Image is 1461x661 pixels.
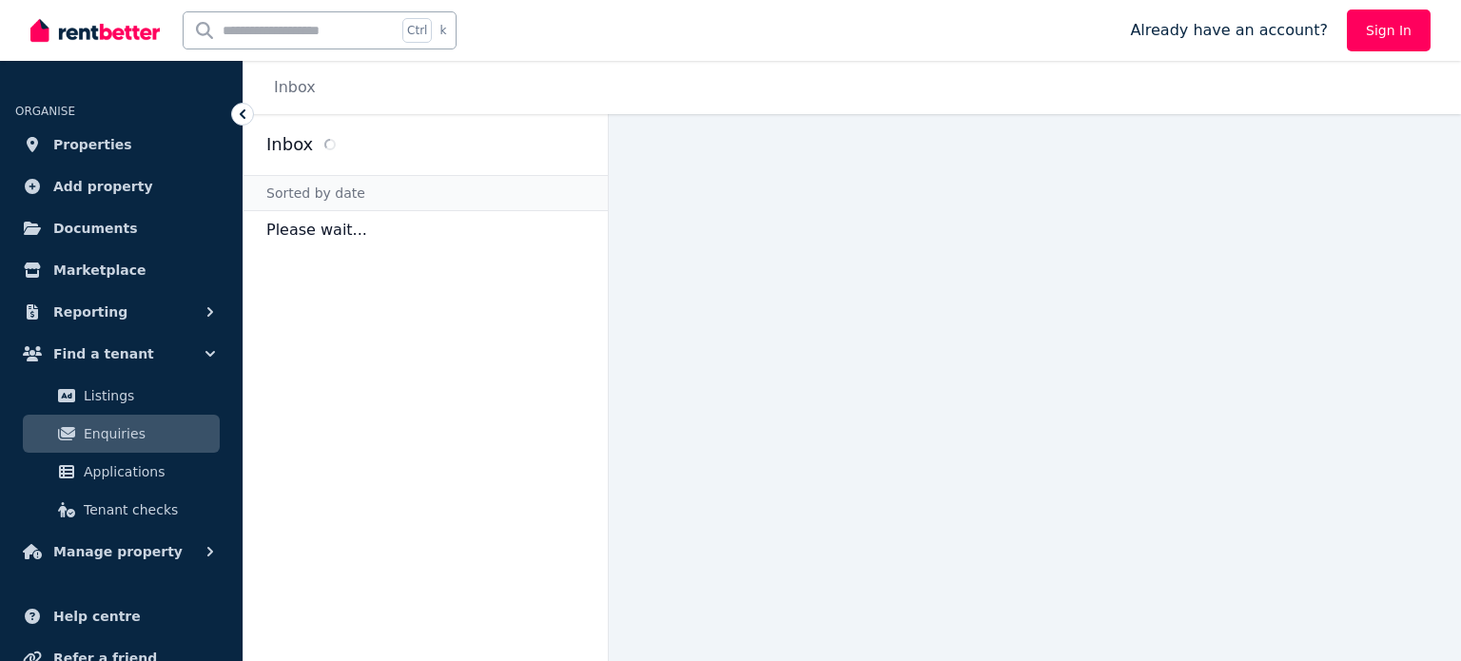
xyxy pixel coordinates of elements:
a: Properties [15,126,227,164]
span: Documents [53,217,138,240]
a: Inbox [274,78,316,96]
span: Enquiries [84,422,212,445]
img: RentBetter [30,16,160,45]
span: ORGANISE [15,105,75,118]
a: Sign In [1347,10,1431,51]
a: Add property [15,167,227,205]
div: Sorted by date [243,175,608,211]
a: Tenant checks [23,491,220,529]
h2: Inbox [266,131,313,158]
a: Documents [15,209,227,247]
nav: Breadcrumb [243,61,339,114]
button: Manage property [15,533,227,571]
a: Enquiries [23,415,220,453]
button: Find a tenant [15,335,227,373]
span: Already have an account? [1130,19,1328,42]
a: Marketplace [15,251,227,289]
span: Marketplace [53,259,146,282]
span: Add property [53,175,153,198]
span: Tenant checks [84,498,212,521]
a: Listings [23,377,220,415]
span: Properties [53,133,132,156]
span: Applications [84,460,212,483]
span: Find a tenant [53,342,154,365]
span: Ctrl [402,18,432,43]
span: Manage property [53,540,183,563]
button: Reporting [15,293,227,331]
span: Reporting [53,301,127,323]
a: Applications [23,453,220,491]
span: k [439,23,446,38]
span: Help centre [53,605,141,628]
span: Listings [84,384,212,407]
p: Please wait... [243,211,608,249]
a: Help centre [15,597,227,635]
